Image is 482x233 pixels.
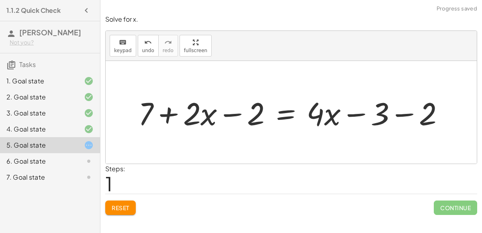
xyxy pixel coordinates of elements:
[10,38,94,47] div: Not you?
[84,172,94,182] i: Task not started.
[142,48,154,53] span: undo
[112,204,129,211] span: Reset
[119,38,127,47] i: keyboard
[114,48,132,53] span: keypad
[84,92,94,102] i: Task finished and correct.
[163,48,174,53] span: redo
[105,164,125,173] label: Steps:
[84,124,94,134] i: Task finished and correct.
[19,60,36,69] span: Tasks
[84,156,94,166] i: Task not started.
[6,108,71,118] div: 3. Goal state
[6,6,61,15] h4: 1.1.2 Quick Check
[184,48,207,53] span: fullscreen
[84,140,94,150] i: Task started.
[138,35,159,57] button: undoundo
[6,124,71,134] div: 4. Goal state
[19,28,81,37] span: [PERSON_NAME]
[84,76,94,86] i: Task finished and correct.
[144,38,152,47] i: undo
[105,171,112,196] span: 1
[84,108,94,118] i: Task finished and correct.
[110,35,136,57] button: keyboardkeypad
[164,38,172,47] i: redo
[6,172,71,182] div: 7. Goal state
[105,15,477,24] p: Solve for x.
[437,5,477,13] span: Progress saved
[6,140,71,150] div: 5. Goal state
[158,35,178,57] button: redoredo
[6,92,71,102] div: 2. Goal state
[180,35,212,57] button: fullscreen
[6,76,71,86] div: 1. Goal state
[6,156,71,166] div: 6. Goal state
[105,201,136,215] button: Reset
